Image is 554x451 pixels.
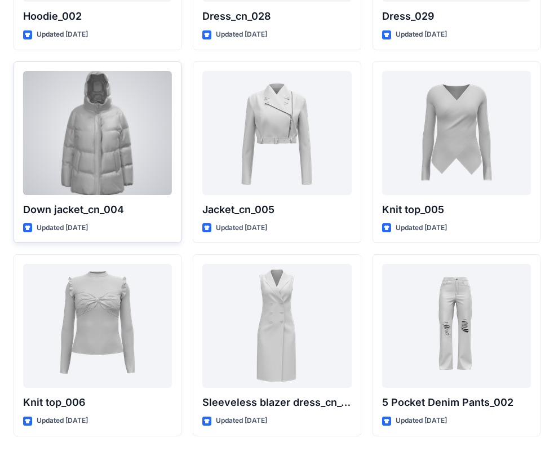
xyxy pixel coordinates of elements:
p: Knit top_005 [382,202,531,218]
p: Updated [DATE] [396,222,447,234]
p: Updated [DATE] [216,222,267,234]
p: 5 Pocket Denim Pants_002 [382,395,531,410]
a: 5 Pocket Denim Pants_002 [382,264,531,388]
p: Updated [DATE] [396,415,447,427]
p: Down jacket_cn_004 [23,202,172,218]
p: Updated [DATE] [216,29,267,41]
a: Jacket_cn_005 [202,71,351,195]
a: Knit top_006 [23,264,172,388]
a: Sleeveless blazer dress_cn_001 [202,264,351,388]
p: Jacket_cn_005 [202,202,351,218]
p: Updated [DATE] [396,29,447,41]
p: Updated [DATE] [37,415,88,427]
p: Updated [DATE] [37,29,88,41]
a: Knit top_005 [382,71,531,195]
p: Hoodie_002 [23,8,172,24]
a: Down jacket_cn_004 [23,71,172,195]
p: Knit top_006 [23,395,172,410]
p: Dress_029 [382,8,531,24]
p: Sleeveless blazer dress_cn_001 [202,395,351,410]
p: Updated [DATE] [37,222,88,234]
p: Updated [DATE] [216,415,267,427]
p: Dress_cn_028 [202,8,351,24]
